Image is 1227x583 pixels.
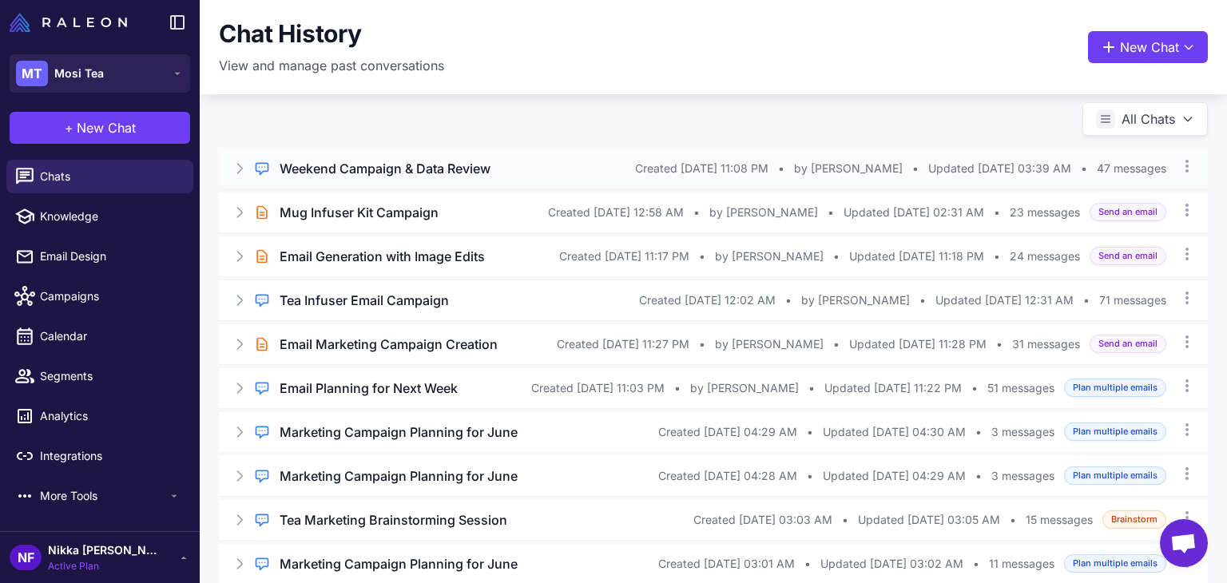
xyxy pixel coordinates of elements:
[280,554,518,573] h3: Marketing Campaign Planning for June
[6,240,193,273] a: Email Design
[40,248,181,265] span: Email Design
[658,555,795,573] span: Created [DATE] 03:01 AM
[40,168,181,185] span: Chats
[280,247,485,266] h3: Email Generation with Image Edits
[6,359,193,393] a: Segments
[10,13,133,32] a: Raleon Logo
[991,467,1054,485] span: 3 messages
[10,13,127,32] img: Raleon Logo
[715,248,824,265] span: by [PERSON_NAME]
[280,379,458,398] h3: Email Planning for Next Week
[16,61,48,86] div: MT
[6,439,193,473] a: Integrations
[842,511,848,529] span: •
[65,118,73,137] span: +
[531,379,665,397] span: Created [DATE] 11:03 PM
[40,288,181,305] span: Campaigns
[989,555,1054,573] span: 11 messages
[1010,511,1016,529] span: •
[10,54,190,93] button: MTMosi Tea
[690,379,799,397] span: by [PERSON_NAME]
[1090,335,1166,353] span: Send an email
[280,203,439,222] h3: Mug Infuser Kit Campaign
[912,160,919,177] span: •
[40,208,181,225] span: Knowledge
[785,291,792,309] span: •
[48,559,160,573] span: Active Plan
[1088,31,1208,63] button: New Chat
[823,467,966,485] span: Updated [DATE] 04:29 AM
[919,291,926,309] span: •
[1064,554,1166,573] span: Plan multiple emails
[1081,160,1087,177] span: •
[219,56,444,75] p: View and manage past conversations
[973,555,979,573] span: •
[971,379,978,397] span: •
[823,423,966,441] span: Updated [DATE] 04:30 AM
[635,160,768,177] span: Created [DATE] 11:08 PM
[6,399,193,433] a: Analytics
[1102,510,1166,529] span: Brainstorm
[991,423,1054,441] span: 3 messages
[40,407,181,425] span: Analytics
[6,160,193,193] a: Chats
[975,423,982,441] span: •
[280,422,518,442] h3: Marketing Campaign Planning for June
[699,335,705,353] span: •
[40,487,168,505] span: More Tools
[833,335,840,353] span: •
[935,291,1074,309] span: Updated [DATE] 12:31 AM
[820,555,963,573] span: Updated [DATE] 03:02 AM
[559,248,689,265] span: Created [DATE] 11:17 PM
[280,159,490,178] h3: Weekend Campaign & Data Review
[801,291,910,309] span: by [PERSON_NAME]
[693,204,700,221] span: •
[1083,291,1090,309] span: •
[994,204,1000,221] span: •
[674,379,681,397] span: •
[1097,160,1166,177] span: 47 messages
[1064,422,1166,441] span: Plan multiple emails
[280,510,507,529] h3: Tea Marketing Brainstorming Session
[54,65,104,82] span: Mosi Tea
[996,335,1003,353] span: •
[833,248,840,265] span: •
[928,160,1071,177] span: Updated [DATE] 03:39 AM
[1010,204,1080,221] span: 23 messages
[699,248,705,265] span: •
[1082,102,1208,136] button: All Chats
[280,335,498,354] h3: Email Marketing Campaign Creation
[1012,335,1080,353] span: 31 messages
[709,204,818,221] span: by [PERSON_NAME]
[548,204,684,221] span: Created [DATE] 12:58 AM
[807,423,813,441] span: •
[1090,203,1166,221] span: Send an email
[40,327,181,345] span: Calendar
[715,335,824,353] span: by [PERSON_NAME]
[824,379,962,397] span: Updated [DATE] 11:22 PM
[658,467,797,485] span: Created [DATE] 04:28 AM
[858,511,1000,529] span: Updated [DATE] 03:05 AM
[828,204,834,221] span: •
[1026,511,1093,529] span: 15 messages
[804,555,811,573] span: •
[987,379,1054,397] span: 51 messages
[10,545,42,570] div: NF
[6,280,193,313] a: Campaigns
[1064,466,1166,485] span: Plan multiple emails
[693,511,832,529] span: Created [DATE] 03:03 AM
[557,335,689,353] span: Created [DATE] 11:27 PM
[849,248,984,265] span: Updated [DATE] 11:18 PM
[48,541,160,559] span: Nikka [PERSON_NAME]
[778,160,784,177] span: •
[10,112,190,144] button: +New Chat
[1160,519,1208,567] div: Open chat
[844,204,984,221] span: Updated [DATE] 02:31 AM
[849,335,987,353] span: Updated [DATE] 11:28 PM
[1090,247,1166,265] span: Send an email
[639,291,776,309] span: Created [DATE] 12:02 AM
[807,467,813,485] span: •
[808,379,815,397] span: •
[40,447,181,465] span: Integrations
[1099,291,1166,309] span: 71 messages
